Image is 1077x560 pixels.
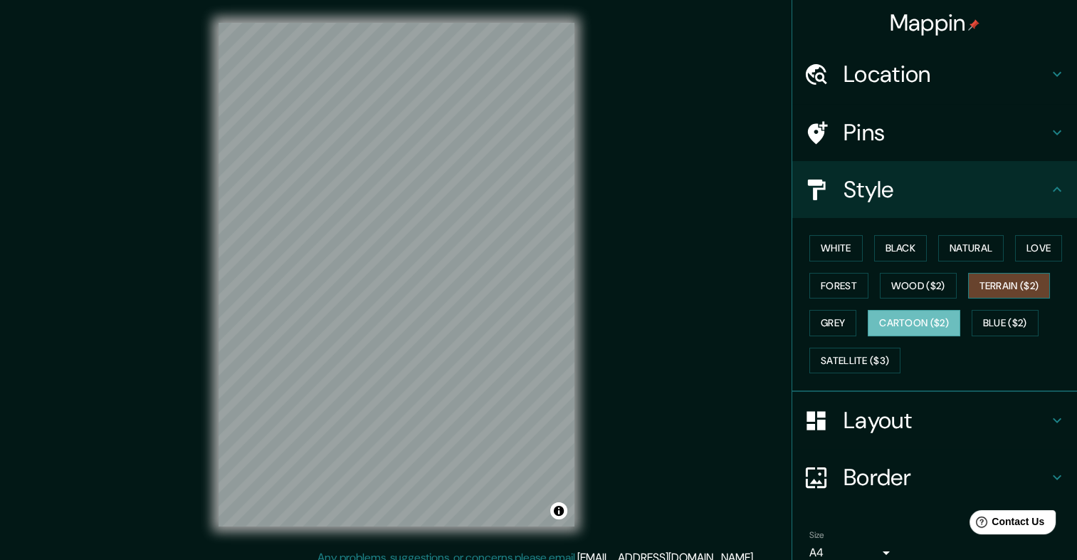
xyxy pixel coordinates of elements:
[868,310,960,336] button: Cartoon ($2)
[809,348,900,374] button: Satellite ($3)
[1015,235,1062,261] button: Love
[219,23,574,527] canvas: Map
[809,273,868,299] button: Forest
[792,161,1077,218] div: Style
[792,46,1077,103] div: Location
[844,175,1049,204] h4: Style
[844,60,1049,88] h4: Location
[844,406,1049,435] h4: Layout
[968,273,1051,299] button: Terrain ($2)
[809,310,856,336] button: Grey
[792,392,1077,449] div: Layout
[950,504,1061,544] iframe: Help widget launcher
[968,19,979,31] img: pin-icon.png
[972,310,1039,336] button: Blue ($2)
[844,118,1049,147] h4: Pins
[550,502,567,519] button: Toggle attribution
[844,463,1049,492] h4: Border
[880,273,957,299] button: Wood ($2)
[809,529,824,541] label: Size
[890,9,980,37] h4: Mappin
[938,235,1004,261] button: Natural
[809,235,863,261] button: White
[792,449,1077,506] div: Border
[792,104,1077,161] div: Pins
[874,235,928,261] button: Black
